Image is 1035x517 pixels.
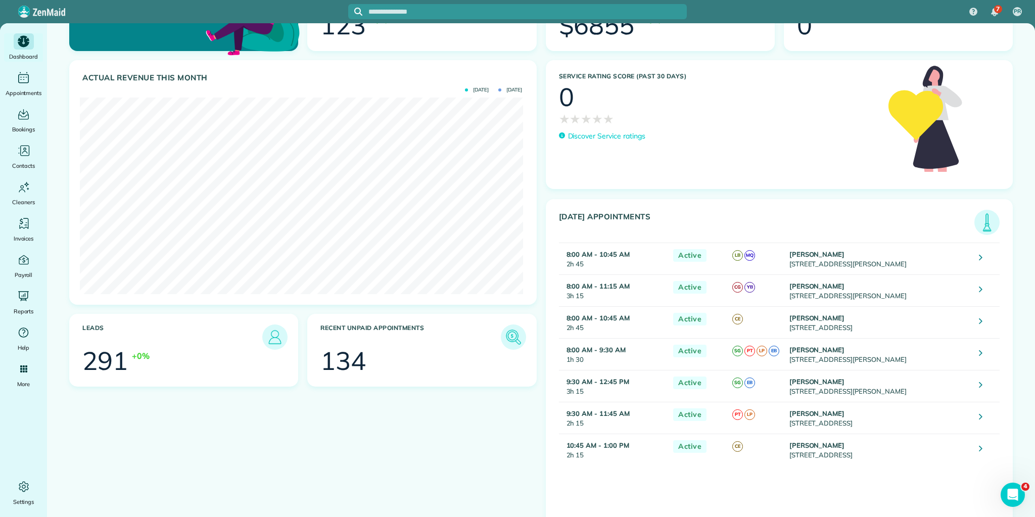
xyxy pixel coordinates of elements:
a: Settings [4,479,43,507]
span: EB [744,378,755,388]
span: PR [1014,8,1021,16]
div: 0 [797,13,812,38]
span: Active [673,440,707,453]
span: ★ [559,110,570,128]
td: 2h 15 [559,434,669,465]
span: Active [673,345,707,357]
a: Reports [4,288,43,316]
span: PT [732,409,743,420]
a: Contacts [4,143,43,171]
span: 7 [996,5,1000,13]
strong: 8:00 AM - 10:45 AM [567,250,630,258]
a: Cleaners [4,179,43,207]
span: SG [732,346,743,356]
span: EB [769,346,779,356]
strong: 8:00 AM - 11:15 AM [567,282,630,290]
td: [STREET_ADDRESS] [787,402,972,434]
span: Bookings [12,124,35,134]
span: CG [732,282,743,293]
div: 291 [82,348,128,373]
a: Appointments [4,70,43,98]
h3: Service Rating score (past 30 days) [559,73,879,80]
img: icon_leads-1bed01f49abd5b7fead27621c3d59655bb73ed531f8eeb49469d10e621d6b896.png [265,327,285,347]
span: Dashboard [9,52,38,62]
img: icon_todays_appointments-901f7ab196bb0bea1936b74009e4eb5ffbc2d2711fa7634e0d609ed5ef32b18b.png [975,211,999,234]
a: Invoices [4,215,43,244]
svg: Focus search [354,8,362,16]
h3: Actual Revenue this month [82,73,526,82]
span: Reports [14,306,34,316]
td: [STREET_ADDRESS][PERSON_NAME] [787,370,972,402]
span: 4 [1021,483,1029,491]
a: Discover Service ratings [559,131,645,142]
span: [DATE] [498,87,522,92]
span: Active [673,377,707,389]
td: [STREET_ADDRESS] [787,306,972,338]
div: +0% [132,350,150,362]
strong: [PERSON_NAME] [789,409,845,417]
span: ★ [603,110,614,128]
span: More [17,379,30,389]
span: Active [673,249,707,262]
h3: [DATE] Appointments [559,212,975,235]
span: CE [732,314,743,324]
div: 0 [559,84,574,110]
a: Dashboard [4,33,43,62]
span: Active [673,408,707,421]
strong: 9:30 AM - 11:45 AM [567,409,630,417]
a: Help [4,324,43,353]
strong: 8:00 AM - 10:45 AM [567,314,630,322]
strong: [PERSON_NAME] [789,314,845,322]
td: [STREET_ADDRESS] [787,434,972,465]
strong: 9:30 AM - 12:45 PM [567,378,629,386]
h3: Leads [82,324,262,350]
td: 2h 45 [559,306,669,338]
span: ★ [570,110,581,128]
td: [STREET_ADDRESS][PERSON_NAME] [787,338,972,370]
strong: [PERSON_NAME] [789,378,845,386]
img: icon_unpaid_appointments-47b8ce3997adf2238b356f14209ab4cced10bd1f174958f3ca8f1d0dd7fffeee.png [503,327,524,347]
span: MQ [744,250,755,261]
td: [STREET_ADDRESS][PERSON_NAME] [787,243,972,274]
span: Settings [13,497,34,507]
span: Cleaners [12,197,35,207]
a: Bookings [4,106,43,134]
span: Invoices [14,233,34,244]
div: 134 [320,348,366,373]
span: Help [18,343,30,353]
span: CE [732,441,743,452]
td: 3h 15 [559,274,669,306]
td: 2h 45 [559,243,669,274]
h3: Recent unpaid appointments [320,324,500,350]
span: PT [744,346,755,356]
span: YB [744,282,755,293]
a: Payroll [4,252,43,280]
span: ★ [581,110,592,128]
span: Active [673,313,707,325]
span: Payroll [15,270,33,280]
span: Appointments [6,88,42,98]
span: SG [732,378,743,388]
span: ★ [592,110,603,128]
button: Focus search [348,8,362,16]
strong: [PERSON_NAME] [789,346,845,354]
div: $6855 [559,13,635,38]
td: 3h 15 [559,370,669,402]
td: 1h 30 [559,338,669,370]
span: LP [757,346,767,356]
strong: [PERSON_NAME] [789,250,845,258]
td: [STREET_ADDRESS][PERSON_NAME] [787,274,972,306]
p: Discover Service ratings [568,131,645,142]
div: 123 [320,13,366,38]
strong: 8:00 AM - 9:30 AM [567,346,626,354]
span: LB [732,250,743,261]
iframe: Intercom live chat [1001,483,1025,507]
td: 2h 15 [559,402,669,434]
span: Active [673,281,707,294]
strong: [PERSON_NAME] [789,441,845,449]
span: [DATE] [465,87,489,92]
strong: 10:45 AM - 1:00 PM [567,441,629,449]
span: Contacts [12,161,35,171]
div: 7 unread notifications [984,1,1005,23]
strong: [PERSON_NAME] [789,282,845,290]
